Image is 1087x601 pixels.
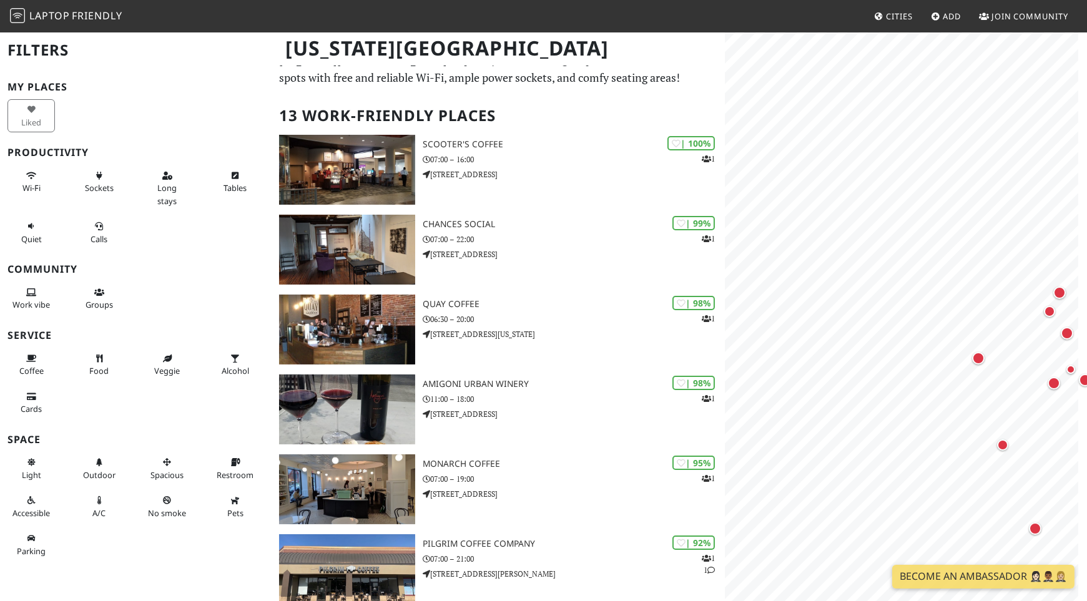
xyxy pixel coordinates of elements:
span: Laptop [29,9,70,22]
h3: Amigoni Urban Winery [423,379,725,389]
p: 1 [702,233,715,245]
button: Outdoor [76,452,123,485]
p: 07:00 – 22:00 [423,233,725,245]
a: LaptopFriendly LaptopFriendly [10,6,122,27]
span: Work-friendly tables [224,182,247,193]
p: 07:00 – 21:00 [423,553,725,565]
span: People working [12,299,50,310]
p: [STREET_ADDRESS] [423,488,725,500]
p: 1 [702,153,715,165]
h2: 13 Work-Friendly Places [279,97,717,135]
div: Map marker [1037,299,1062,324]
span: Stable Wi-Fi [22,182,41,193]
h3: Scooter's Coffee [423,139,725,150]
button: Light [7,452,55,485]
span: Outdoor area [83,469,116,481]
span: Power sockets [85,182,114,193]
button: Groups [76,282,123,315]
span: Smoke free [148,507,186,519]
div: | 100% [667,136,715,150]
button: Veggie [144,348,191,381]
div: Map marker [1058,357,1083,382]
img: Amigoni Urban Winery [279,374,415,444]
div: | 99% [672,216,715,230]
div: Map marker [1041,371,1066,396]
p: 07:00 – 19:00 [423,473,725,485]
span: Parking [17,545,46,557]
div: | 92% [672,535,715,550]
img: Monarch Coffee [279,454,415,524]
a: Monarch Coffee | 95% 1 Monarch Coffee 07:00 – 19:00 [STREET_ADDRESS] [272,454,724,524]
a: Amigoni Urban Winery | 98% 1 Amigoni Urban Winery 11:00 – 18:00 [STREET_ADDRESS] [272,374,724,444]
button: No smoke [144,490,191,523]
p: [STREET_ADDRESS] [423,408,725,420]
h3: Space [7,434,264,446]
span: Long stays [157,182,177,206]
button: Sockets [76,165,123,198]
h3: Monarch Coffee [423,459,725,469]
p: [STREET_ADDRESS][PERSON_NAME] [423,568,725,580]
span: Quiet [21,233,42,245]
h3: Quay Coffee [423,299,725,310]
h3: My Places [7,81,264,93]
button: Tables [211,165,258,198]
span: Friendly [72,9,122,22]
span: Group tables [86,299,113,310]
p: 06:30 – 20:00 [423,313,725,325]
div: | 95% [672,456,715,470]
div: Map marker [966,346,991,371]
img: LaptopFriendly [10,8,25,23]
a: Cities [869,5,918,27]
span: Spacious [150,469,184,481]
button: Wi-Fi [7,165,55,198]
div: Map marker [1047,280,1072,305]
button: Pets [211,490,258,523]
p: 1 [702,393,715,404]
span: Credit cards [21,403,42,414]
button: Long stays [144,165,191,211]
span: Air conditioned [92,507,106,519]
span: Add [943,11,962,22]
h3: Chances Social [423,219,725,230]
h3: Service [7,330,264,341]
span: Food [89,365,109,376]
span: Join Community [991,11,1068,22]
div: Map marker [990,432,1015,457]
button: Food [76,348,123,381]
h1: [US_STATE][GEOGRAPHIC_DATA] [275,31,722,66]
h3: Community [7,263,264,275]
span: Coffee [19,365,44,376]
h3: Pilgrim Coffee Company [423,539,725,549]
p: 07:00 – 16:00 [423,154,725,165]
p: 1 [702,313,715,325]
span: Alcohol [222,365,249,376]
button: Spacious [144,452,191,485]
button: Cards [7,386,55,419]
p: [STREET_ADDRESS] [423,248,725,260]
p: 1 1 [702,552,715,576]
div: Map marker [1055,321,1080,346]
button: Work vibe [7,282,55,315]
span: Accessible [12,507,50,519]
button: Parking [7,528,55,561]
button: Coffee [7,348,55,381]
img: Quay Coffee [279,295,415,364]
button: Calls [76,216,123,249]
a: Scooter's Coffee | 100% 1 Scooter's Coffee 07:00 – 16:00 [STREET_ADDRESS] [272,135,724,205]
span: Veggie [154,365,180,376]
p: 1 [702,472,715,484]
a: Add [926,5,966,27]
img: Scooter's Coffee [279,135,415,205]
span: Cities [887,11,913,22]
a: Chances Social | 99% 1 Chances Social 07:00 – 22:00 [STREET_ADDRESS] [272,215,724,285]
h2: Filters [7,31,264,69]
p: [STREET_ADDRESS][US_STATE] [423,328,725,340]
span: Natural light [22,469,41,481]
p: [STREET_ADDRESS] [423,169,725,180]
img: Chances Social [279,215,415,285]
span: Restroom [217,469,253,481]
span: Video/audio calls [91,233,107,245]
a: Join Community [974,5,1073,27]
button: A/C [76,490,123,523]
button: Quiet [7,216,55,249]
